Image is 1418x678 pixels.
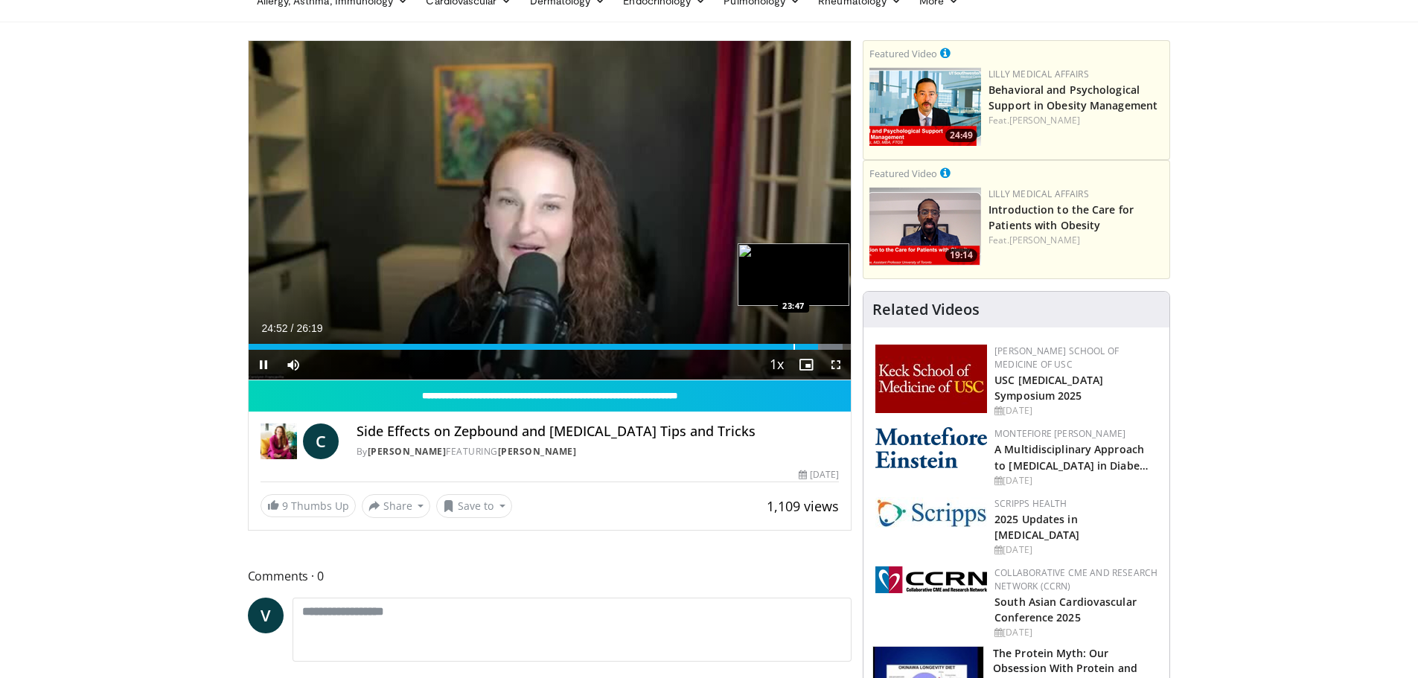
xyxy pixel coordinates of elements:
a: [PERSON_NAME] [1009,234,1080,246]
button: Fullscreen [821,350,851,380]
button: Pause [249,350,278,380]
span: 24:49 [945,129,977,142]
a: V [248,598,284,633]
img: acc2e291-ced4-4dd5-b17b-d06994da28f3.png.150x105_q85_crop-smart_upscale.png [869,188,981,266]
div: By FEATURING [357,445,839,458]
div: [DATE] [994,474,1157,487]
span: 1,109 views [767,497,839,515]
span: Comments 0 [248,566,852,586]
a: [PERSON_NAME] [498,445,577,458]
a: Lilly Medical Affairs [989,188,1089,200]
img: Dr. Carolynn Francavilla [261,423,297,459]
a: [PERSON_NAME] School of Medicine of USC [994,345,1119,371]
div: [DATE] [994,626,1157,639]
small: Featured Video [869,167,937,180]
div: Feat. [989,234,1163,247]
a: Lilly Medical Affairs [989,68,1089,80]
img: b0142b4c-93a1-4b58-8f91-5265c282693c.png.150x105_q85_autocrop_double_scale_upscale_version-0.2.png [875,427,987,468]
span: / [291,322,294,334]
h4: Related Videos [872,301,980,319]
a: Montefiore [PERSON_NAME] [994,427,1125,440]
button: Share [362,494,431,518]
button: Playback Rate [761,350,791,380]
button: Mute [278,350,308,380]
button: Save to [436,494,512,518]
img: 7b941f1f-d101-407a-8bfa-07bd47db01ba.png.150x105_q85_autocrop_double_scale_upscale_version-0.2.jpg [875,345,987,413]
a: 2025 Updates in [MEDICAL_DATA] [994,512,1079,542]
a: USC [MEDICAL_DATA] Symposium 2025 [994,373,1103,403]
img: ba3304f6-7838-4e41-9c0f-2e31ebde6754.png.150x105_q85_crop-smart_upscale.png [869,68,981,146]
a: Behavioral and Psychological Support in Obesity Management [989,83,1157,112]
a: [PERSON_NAME] [368,445,447,458]
a: 19:14 [869,188,981,266]
a: South Asian Cardiovascular Conference 2025 [994,595,1137,624]
span: 24:52 [262,322,288,334]
span: 9 [282,499,288,513]
a: Scripps Health [994,497,1067,510]
img: image.jpeg [738,243,849,306]
img: c9f2b0b7-b02a-4276-a72a-b0cbb4230bc1.jpg.150x105_q85_autocrop_double_scale_upscale_version-0.2.jpg [875,497,987,528]
span: 26:19 [296,322,322,334]
h4: Side Effects on Zepbound and [MEDICAL_DATA] Tips and Tricks [357,423,839,440]
video-js: Video Player [249,41,852,380]
a: 24:49 [869,68,981,146]
img: a04ee3ba-8487-4636-b0fb-5e8d268f3737.png.150x105_q85_autocrop_double_scale_upscale_version-0.2.png [875,566,987,593]
span: 19:14 [945,249,977,262]
button: Enable picture-in-picture mode [791,350,821,380]
a: 9 Thumbs Up [261,494,356,517]
a: C [303,423,339,459]
div: Progress Bar [249,344,852,350]
div: [DATE] [799,468,839,482]
div: [DATE] [994,543,1157,557]
a: [PERSON_NAME] [1009,114,1080,127]
a: Collaborative CME and Research Network (CCRN) [994,566,1157,592]
small: Featured Video [869,47,937,60]
a: Introduction to the Care for Patients with Obesity [989,202,1134,232]
div: [DATE] [994,404,1157,418]
div: Feat. [989,114,1163,127]
a: A Multidisciplinary Approach to [MEDICAL_DATA] in Diabe… [994,442,1149,472]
